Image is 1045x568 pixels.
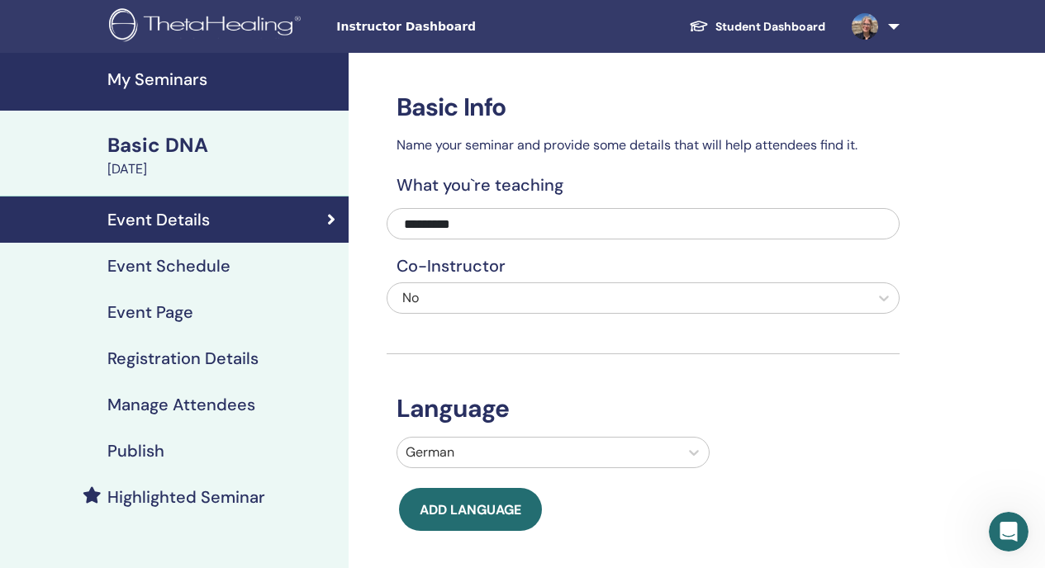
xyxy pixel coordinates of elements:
h4: Co-Instructor [387,256,900,276]
div: [DATE] [107,159,339,179]
h4: Event Page [107,302,193,322]
a: Basic DNA[DATE] [97,131,349,179]
img: default.jpg [852,13,878,40]
span: Instructor Dashboard [336,18,584,35]
h4: Event Details [107,210,210,230]
img: graduation-cap-white.svg [689,19,709,33]
h3: Language [387,394,900,424]
img: logo.png [109,8,306,45]
h3: Basic Info [387,92,900,122]
span: Add language [420,501,521,518]
p: Name your seminar and provide some details that will help attendees find it. [387,135,900,155]
h4: Highlighted Seminar [107,487,265,507]
div: Basic DNA [107,131,339,159]
span: No [402,289,419,306]
button: Add language [399,488,542,531]
h4: Publish [107,441,164,461]
h4: My Seminars [107,69,339,89]
h4: Event Schedule [107,256,230,276]
a: Student Dashboard [676,12,838,42]
h4: What you`re teaching [387,175,900,195]
h4: Registration Details [107,348,259,368]
iframe: Intercom live chat [989,512,1028,551]
h4: Manage Attendees [107,395,255,414]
